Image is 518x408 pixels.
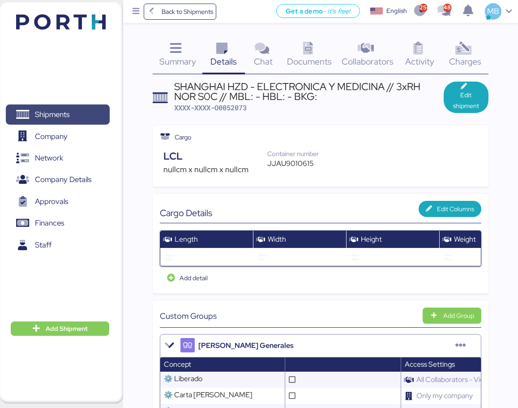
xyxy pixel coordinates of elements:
[175,234,198,244] span: Length
[160,270,215,286] button: Add detail
[46,323,88,334] span: Add Shipment
[342,56,394,67] span: Collaborators
[444,82,488,113] button: Edit shipment
[35,152,63,165] span: Network
[487,5,499,17] span: MB
[198,340,294,351] span: [PERSON_NAME] Generales
[160,310,217,322] span: Custom Groups
[6,235,110,256] a: Staff
[35,195,68,208] span: Approvals
[405,56,434,67] span: Activity
[6,213,110,234] a: Finances
[144,4,217,20] a: Back to Shipments
[35,108,69,121] span: Shipments
[164,360,191,369] span: Concept
[11,321,109,336] button: Add Shipment
[386,6,407,16] div: English
[6,126,110,147] a: Company
[162,6,213,17] span: Back to Shipments
[35,239,51,252] span: Staff
[174,103,247,112] span: XXXX-XXXX-O0052073
[443,310,474,321] div: Add Group
[254,56,273,67] span: Chat
[159,56,196,67] span: Summary
[175,132,192,142] span: Cargo
[164,374,202,383] span: ⚙️ Liberado
[174,82,444,102] div: SHANGHAI HZD - ELECTRONICA Y MEDICINA // 3xRH NOR S0C // MBL: - HBL: - BKG:
[405,360,455,369] span: Access Settings
[419,201,481,217] button: Edit Columns
[413,371,492,388] span: All Collaborators - View
[6,169,110,190] a: Company Details
[413,387,476,404] span: Only my company
[6,148,110,169] a: Network
[164,390,253,399] span: ⚙️ Carta [PERSON_NAME]
[210,56,237,67] span: Details
[449,56,481,67] span: Charges
[163,149,267,164] div: LCL
[128,4,144,19] button: Menu
[451,90,481,111] span: Edit shipment
[160,208,321,218] div: Cargo Details
[163,164,267,175] div: nullcm x nullcm x nullcm
[35,130,68,143] span: Company
[6,191,110,212] a: Approvals
[35,173,91,186] span: Company Details
[361,234,382,244] span: Height
[267,158,328,169] div: JJAU9010615
[454,234,476,244] span: Weight
[437,204,474,214] span: Edit Columns
[268,234,286,244] span: Width
[180,273,208,283] span: Add detail
[423,308,481,324] button: Add Group
[35,217,64,230] span: Finances
[6,104,110,125] a: Shipments
[287,56,332,67] span: Documents
[267,149,328,159] div: Container number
